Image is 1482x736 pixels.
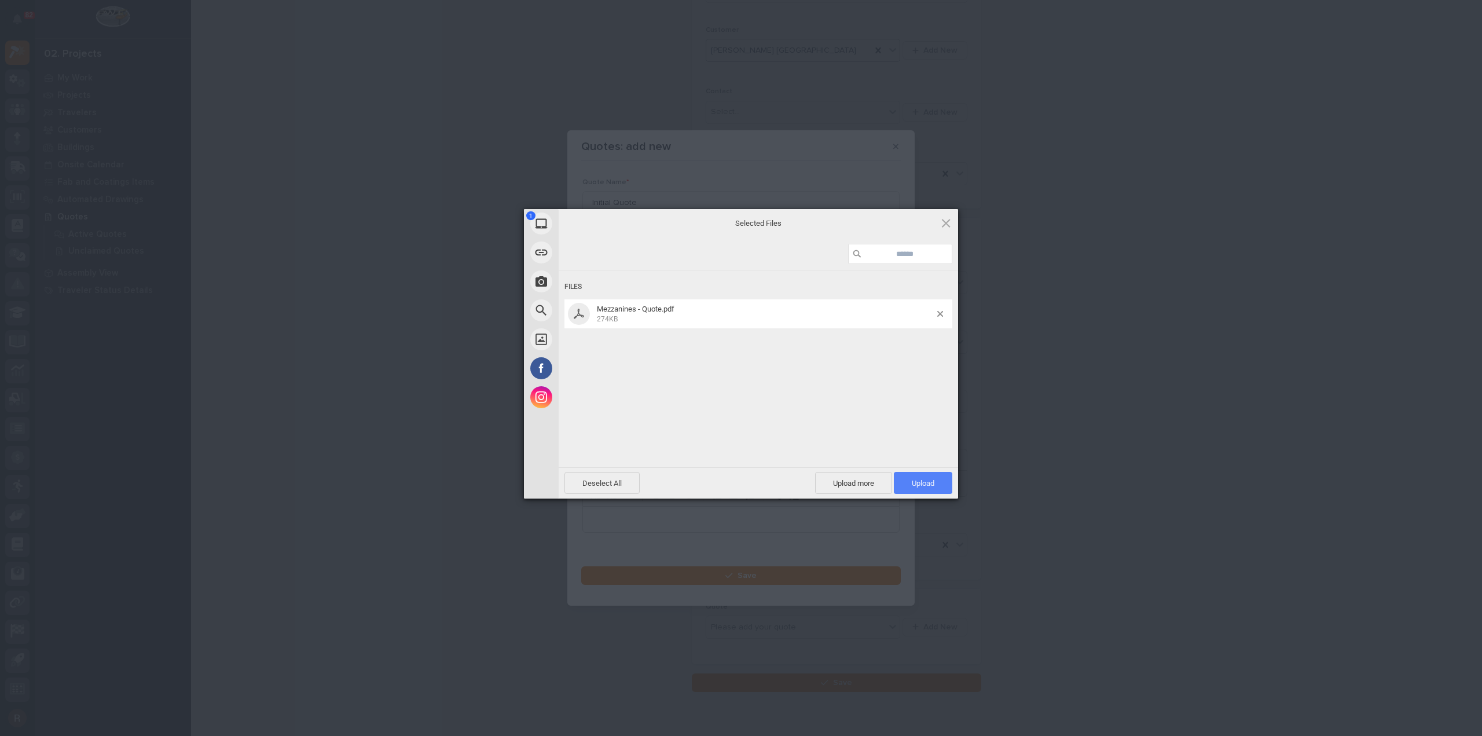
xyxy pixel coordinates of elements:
[940,217,952,229] span: Click here or hit ESC to close picker
[597,305,674,313] span: Mezzanines - Quote.pdf
[524,209,663,238] div: My Device
[912,479,934,488] span: Upload
[815,472,892,494] span: Upload more
[564,276,952,298] div: Files
[597,315,618,323] span: 274KB
[524,383,663,412] div: Instagram
[593,305,937,324] span: Mezzanines - Quote.pdf
[524,325,663,354] div: Unsplash
[524,238,663,267] div: Link (URL)
[524,267,663,296] div: Take Photo
[524,354,663,383] div: Facebook
[564,472,640,494] span: Deselect All
[526,211,535,220] span: 1
[524,296,663,325] div: Web Search
[643,218,874,228] span: Selected Files
[894,472,952,494] span: Upload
